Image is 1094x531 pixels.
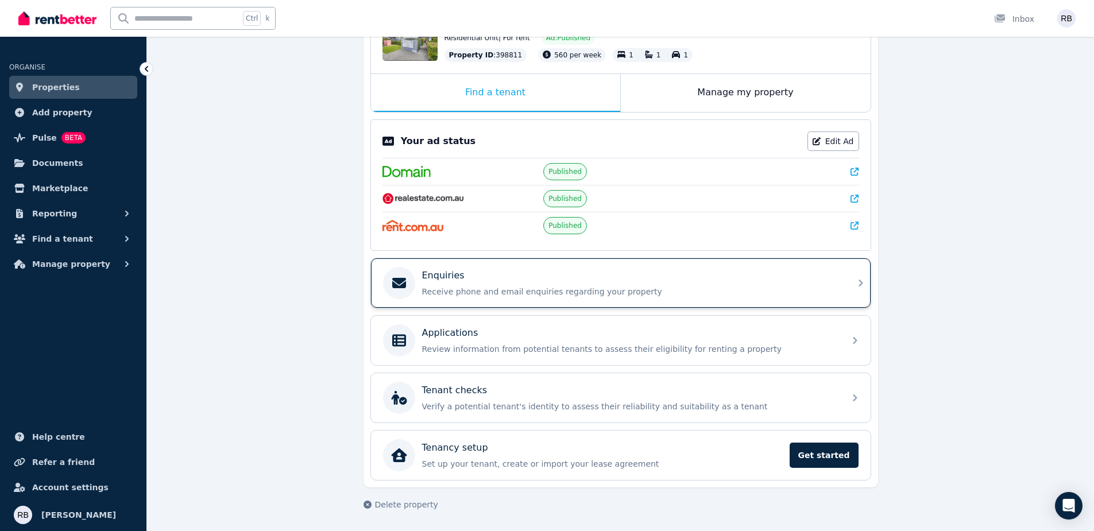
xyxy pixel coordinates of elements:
[422,343,838,355] p: Review information from potential tenants to assess their eligibility for renting a property
[32,80,80,94] span: Properties
[554,51,601,59] span: 560 per week
[1055,492,1083,520] div: Open Intercom Messenger
[371,431,871,480] a: Tenancy setupSet up your tenant, create or import your lease agreementGet started
[375,499,438,510] span: Delete property
[9,63,45,71] span: ORGANISE
[18,10,96,27] img: RentBetter
[32,106,92,119] span: Add property
[422,286,838,297] p: Receive phone and email enquiries regarding your property
[14,506,32,524] img: Russell bain
[9,425,137,448] a: Help centre
[9,126,137,149] a: PulseBETA
[444,48,527,62] div: : 398811
[422,401,838,412] p: Verify a potential tenant's identity to assess their reliability and suitability as a tenant
[9,253,137,276] button: Manage property
[1057,9,1076,28] img: Russell bain
[9,451,137,474] a: Refer a friend
[32,131,57,145] span: Pulse
[422,441,488,455] p: Tenancy setup
[994,13,1034,25] div: Inbox
[371,316,871,365] a: ApplicationsReview information from potential tenants to assess their eligibility for renting a p...
[32,480,109,494] span: Account settings
[444,33,530,42] span: Residential Unit | For rent
[422,458,783,470] p: Set up your tenant, create or import your lease agreement
[422,326,478,340] p: Applications
[9,152,137,175] a: Documents
[548,221,582,230] span: Published
[9,101,137,124] a: Add property
[371,373,871,423] a: Tenant checksVerify a potential tenant's identity to assess their reliability and suitability as ...
[32,156,83,170] span: Documents
[32,430,85,444] span: Help centre
[382,193,465,204] img: RealEstate.com.au
[422,269,465,282] p: Enquiries
[656,51,661,59] span: 1
[32,181,88,195] span: Marketplace
[621,74,871,112] div: Manage my property
[265,14,269,23] span: k
[61,132,86,144] span: BETA
[422,383,488,397] p: Tenant checks
[548,167,582,176] span: Published
[32,207,77,220] span: Reporting
[32,232,93,246] span: Find a tenant
[9,476,137,499] a: Account settings
[371,74,620,112] div: Find a tenant
[9,202,137,225] button: Reporting
[401,134,476,148] p: Your ad status
[807,131,859,151] a: Edit Ad
[683,51,688,59] span: 1
[364,499,438,510] button: Delete property
[629,51,633,59] span: 1
[546,33,590,42] span: Ad: Published
[548,194,582,203] span: Published
[449,51,494,60] span: Property ID
[9,227,137,250] button: Find a tenant
[9,177,137,200] a: Marketplace
[790,443,859,468] span: Get started
[243,11,261,26] span: Ctrl
[382,220,444,231] img: Rent.com.au
[32,455,95,469] span: Refer a friend
[41,508,116,522] span: [PERSON_NAME]
[382,166,431,177] img: Domain.com.au
[371,258,871,308] a: EnquiriesReceive phone and email enquiries regarding your property
[32,257,110,271] span: Manage property
[9,76,137,99] a: Properties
